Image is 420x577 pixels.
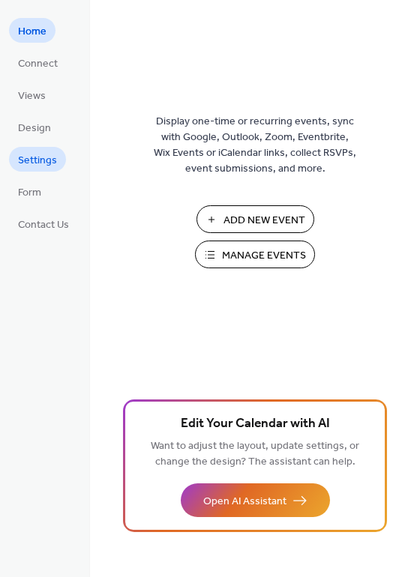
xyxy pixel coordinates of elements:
span: Edit Your Calendar with AI [181,414,330,435]
a: Form [9,179,50,204]
a: Connect [9,50,67,75]
a: Views [9,82,55,107]
span: Want to adjust the layout, update settings, or change the design? The assistant can help. [151,436,359,472]
button: Open AI Assistant [181,483,330,517]
span: Open AI Assistant [203,494,286,510]
a: Design [9,115,60,139]
span: Display one-time or recurring events, sync with Google, Outlook, Zoom, Eventbrite, Wix Events or ... [154,114,356,177]
span: Home [18,24,46,40]
span: Views [18,88,46,104]
span: Settings [18,153,57,169]
a: Contact Us [9,211,78,236]
a: Home [9,18,55,43]
span: Connect [18,56,58,72]
span: Form [18,185,41,201]
span: Contact Us [18,217,69,233]
span: Add New Event [223,213,305,229]
span: Manage Events [222,248,306,264]
button: Add New Event [196,205,314,233]
button: Manage Events [195,241,315,268]
span: Design [18,121,51,136]
a: Settings [9,147,66,172]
